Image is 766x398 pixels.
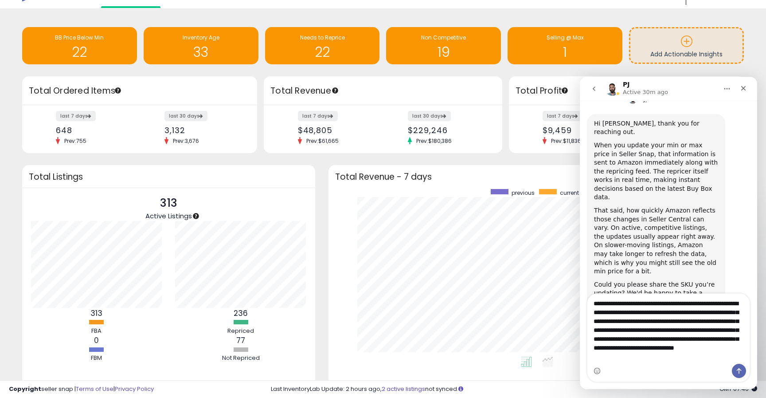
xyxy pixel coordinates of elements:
[60,137,91,145] span: Prev: 755
[458,386,463,392] i: Click here to read more about un-synced listings.
[9,385,154,394] div: seller snap | |
[236,335,245,346] b: 77
[302,137,343,145] span: Prev: $61,665
[547,34,584,41] span: Selling @ Max
[561,87,569,95] div: Tooltip anchor
[298,111,338,121] label: last 7 days
[29,173,309,180] h3: Total Listings
[94,335,99,346] b: 0
[90,308,102,319] b: 313
[331,87,339,95] div: Tooltip anchor
[29,85,250,97] h3: Total Ordered Items
[115,385,154,393] a: Privacy Policy
[270,45,375,59] h1: 22
[55,34,104,41] span: BB Price Below Min
[335,173,737,180] h3: Total Revenue - 7 days
[630,28,743,63] a: Add Actionable Insights
[265,27,380,64] a: Needs to Reprice 22
[580,77,757,389] iframe: To enrich screen reader interactions, please activate Accessibility in Grammarly extension settings
[183,34,219,41] span: Inventory Age
[543,126,620,135] div: $9,459
[76,385,113,393] a: Terms of Use
[27,45,133,59] h1: 22
[512,45,618,59] h1: 1
[386,27,501,64] a: Non Competitive 19
[408,126,486,135] div: $229,246
[560,189,579,197] span: current
[508,27,622,64] a: Selling @ Max 1
[270,85,496,97] h3: Total Revenue
[512,189,535,197] span: previous
[164,111,207,121] label: last 30 days
[391,45,496,59] h1: 19
[168,137,203,145] span: Prev: 3,676
[543,111,582,121] label: last 7 days
[9,385,41,393] strong: Copyright
[271,385,757,394] div: Last InventoryLab Update: 2 hours ago, not synced.
[70,354,123,363] div: FBM
[56,111,96,121] label: last 7 days
[164,126,242,135] div: 3,132
[298,126,376,135] div: $48,805
[214,327,267,335] div: Repriced
[22,27,137,64] a: BB Price Below Min 22
[412,137,456,145] span: Prev: $180,386
[148,45,254,59] h1: 33
[144,27,258,64] a: Inventory Age 33
[650,50,723,59] span: Add Actionable Insights
[192,212,200,220] div: Tooltip anchor
[300,34,345,41] span: Needs to Reprice
[234,308,248,319] b: 236
[70,327,123,335] div: FBA
[547,137,586,145] span: Prev: $11,836
[145,195,192,212] p: 313
[214,354,267,363] div: Not Repriced
[56,126,133,135] div: 648
[114,87,122,95] div: Tooltip anchor
[421,34,466,41] span: Non Competitive
[408,111,451,121] label: last 30 days
[382,385,425,393] a: 2 active listings
[145,211,192,221] span: Active Listings
[516,85,737,97] h3: Total Profit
